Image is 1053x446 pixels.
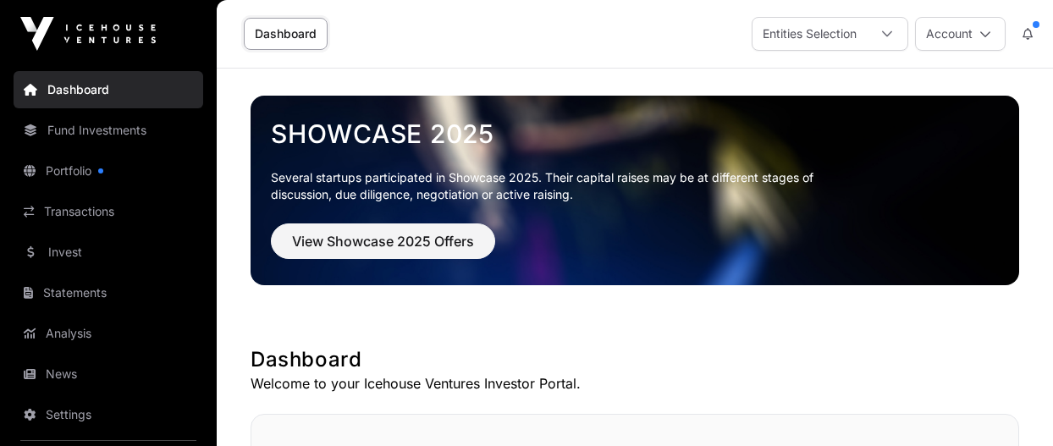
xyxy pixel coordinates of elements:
a: Invest [14,234,203,271]
iframe: Chat Widget [968,365,1053,446]
a: Portfolio [14,152,203,190]
span: View Showcase 2025 Offers [292,231,474,251]
button: Account [915,17,1006,51]
a: Statements [14,274,203,311]
a: View Showcase 2025 Offers [271,240,495,257]
a: Dashboard [244,18,328,50]
p: Welcome to your Icehouse Ventures Investor Portal. [251,373,1019,394]
a: Transactions [14,193,203,230]
a: Analysis [14,315,203,352]
a: News [14,355,203,393]
a: Showcase 2025 [271,118,999,149]
a: Settings [14,396,203,433]
button: View Showcase 2025 Offers [271,223,495,259]
a: Fund Investments [14,112,203,149]
img: Icehouse Ventures Logo [20,17,156,51]
div: Entities Selection [753,18,867,50]
h1: Dashboard [251,346,1019,373]
p: Several startups participated in Showcase 2025. Their capital raises may be at different stages o... [271,169,840,203]
a: Dashboard [14,71,203,108]
img: Showcase 2025 [251,96,1019,285]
